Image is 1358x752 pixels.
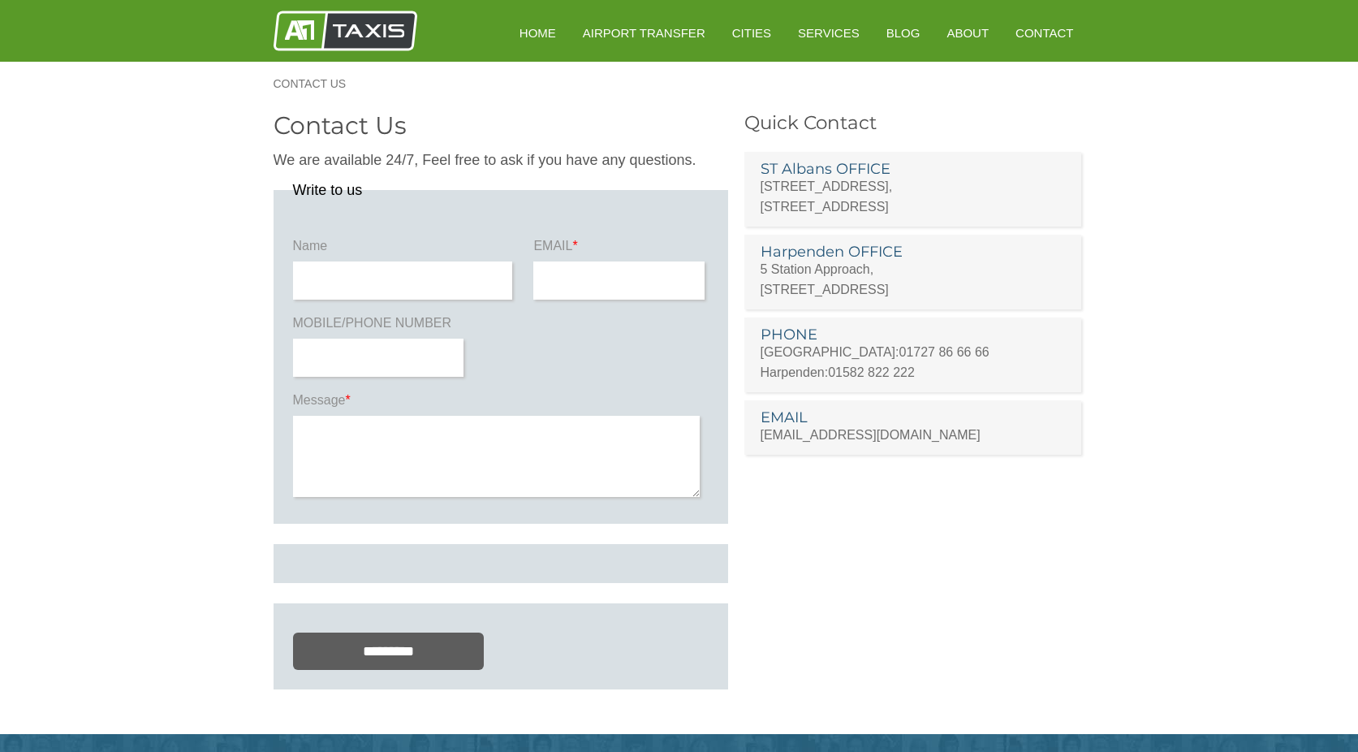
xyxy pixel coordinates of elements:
label: Message [293,391,709,416]
a: About [935,13,1000,53]
h3: Quick Contact [744,114,1085,132]
p: [STREET_ADDRESS], [STREET_ADDRESS] [761,176,1066,217]
p: Harpenden: [761,362,1066,382]
a: Airport Transfer [571,13,717,53]
p: We are available 24/7, Feel free to ask if you have any questions. [274,150,728,171]
img: A1 Taxis [274,11,417,51]
a: Contact Us [274,78,363,89]
h3: ST Albans OFFICE [761,162,1066,176]
a: 01727 86 66 66 [899,345,989,359]
a: [EMAIL_ADDRESS][DOMAIN_NAME] [761,428,981,442]
p: 5 Station Approach, [STREET_ADDRESS] [761,259,1066,300]
a: HOME [508,13,567,53]
h2: Contact Us [274,114,728,138]
p: [GEOGRAPHIC_DATA]: [761,342,1066,362]
h3: EMAIL [761,410,1066,425]
label: MOBILE/PHONE NUMBER [293,314,468,339]
label: EMAIL [533,237,708,261]
a: Contact [1004,13,1084,53]
a: Services [787,13,871,53]
h3: PHONE [761,327,1066,342]
a: Cities [721,13,782,53]
label: Name [293,237,517,261]
a: Blog [875,13,932,53]
a: 01582 822 222 [828,365,915,379]
legend: Write to us [293,183,363,197]
h3: Harpenden OFFICE [761,244,1066,259]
